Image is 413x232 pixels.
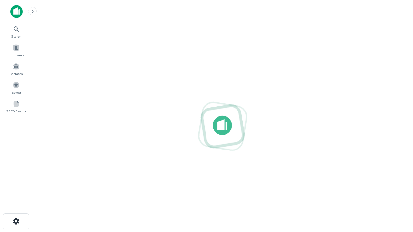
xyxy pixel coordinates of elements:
[6,109,26,114] span: SREO Search
[2,23,30,40] a: Search
[8,53,24,58] span: Borrowers
[2,98,30,115] a: SREO Search
[381,160,413,191] iframe: Chat Widget
[10,71,23,76] span: Contacts
[2,42,30,59] a: Borrowers
[2,60,30,78] a: Contacts
[12,90,21,95] span: Saved
[10,5,23,18] img: capitalize-icon.png
[11,34,22,39] span: Search
[2,79,30,96] a: Saved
